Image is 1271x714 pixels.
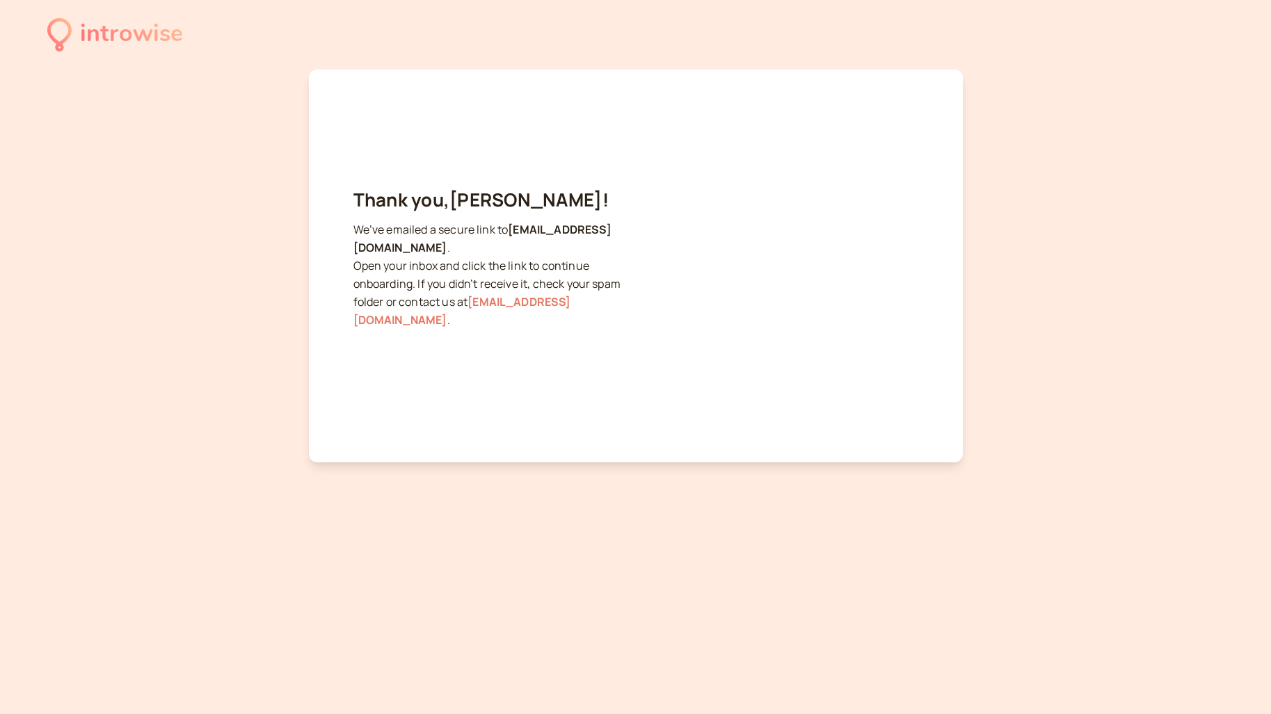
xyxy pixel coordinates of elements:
[80,15,183,54] div: introwise
[47,15,183,54] a: introwise
[353,189,629,210] h2: Thank you, [PERSON_NAME] !
[1201,647,1271,714] iframe: Chat Widget
[353,222,611,255] b: [EMAIL_ADDRESS][DOMAIN_NAME]
[353,294,571,327] a: [EMAIL_ADDRESS][DOMAIN_NAME]
[353,221,629,329] p: We’ve emailed a secure link to . Open your inbox and click the link to continue onboarding. If yo...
